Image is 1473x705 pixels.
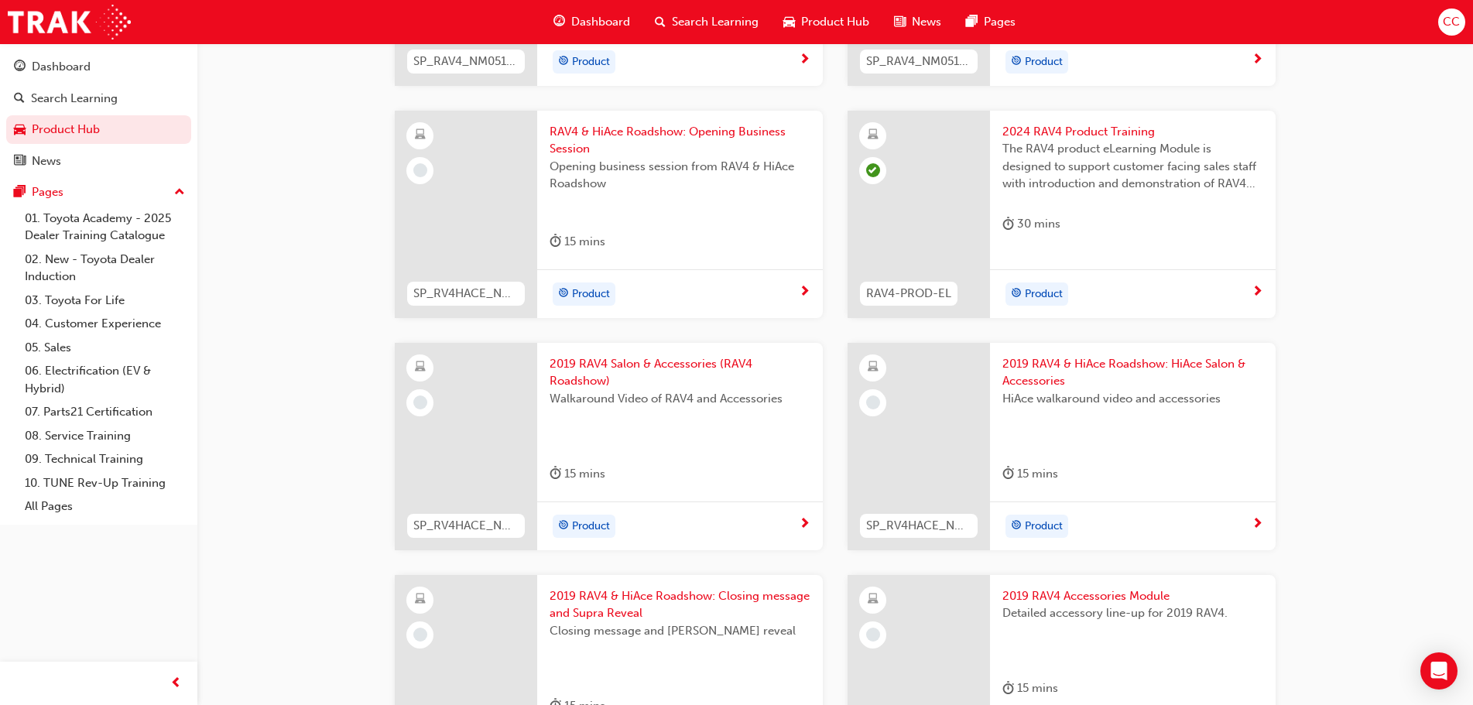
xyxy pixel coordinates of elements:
[6,178,191,207] button: Pages
[984,13,1016,31] span: Pages
[558,516,569,536] span: target-icon
[31,90,118,108] div: Search Learning
[6,115,191,144] a: Product Hub
[19,289,191,313] a: 03. Toyota For Life
[882,6,954,38] a: news-iconNews
[1025,286,1063,303] span: Product
[1011,284,1022,304] span: target-icon
[1002,140,1263,193] span: The RAV4 product eLearning Module is designed to support customer facing sales staff with introdu...
[550,390,810,408] span: Walkaround Video of RAV4 and Accessories
[19,359,191,400] a: 06. Electrification (EV & Hybrid)
[19,336,191,360] a: 05. Sales
[550,232,605,252] div: 15 mins
[1002,587,1263,605] span: 2019 RAV4 Accessories Module
[572,286,610,303] span: Product
[1002,679,1014,698] span: duration-icon
[19,471,191,495] a: 10. TUNE Rev-Up Training
[413,53,519,70] span: SP_RAV4_NM0519_VID_006
[954,6,1028,38] a: pages-iconPages
[19,400,191,424] a: 07. Parts21 Certification
[6,53,191,81] a: Dashboard
[541,6,642,38] a: guage-iconDashboard
[413,285,519,303] span: SP_RV4HACE_NM0519_RS_VID01
[848,111,1276,318] a: RAV4-PROD-EL2024 RAV4 Product TrainingThe RAV4 product eLearning Module is designed to support cu...
[1002,214,1060,234] div: 30 mins
[413,517,519,535] span: SP_RV4HACE_NM0519_RS_VID02
[866,517,971,535] span: SP_RV4HACE_NM0519_RS_VID03
[395,343,823,550] a: SP_RV4HACE_NM0519_RS_VID022019 RAV4 Salon & Accessories (RAV4 Roadshow)Walkaround Video of RAV4 a...
[1002,355,1263,390] span: 2019 RAV4 & HiAce Roadshow: HiAce Salon & Accessories
[866,53,971,70] span: SP_RAV4_NM0519_VID_007
[413,395,427,409] span: learningRecordVerb_NONE-icon
[14,155,26,169] span: news-icon
[14,186,26,200] span: pages-icon
[1002,214,1014,234] span: duration-icon
[866,628,880,642] span: learningRecordVerb_NONE-icon
[558,52,569,72] span: target-icon
[550,587,810,622] span: 2019 RAV4 & HiAce Roadshow: Closing message and Supra Reveal
[1252,286,1263,299] span: next-icon
[912,13,941,31] span: News
[1252,53,1263,67] span: next-icon
[550,123,810,158] span: RAV4 & HiAce Roadshow: Opening Business Session
[1025,53,1063,71] span: Product
[413,628,427,642] span: learningRecordVerb_NONE-icon
[395,111,823,318] a: SP_RV4HACE_NM0519_RS_VID01RAV4 & HiAce Roadshow: Opening Business SessionOpening business session...
[1011,52,1022,72] span: target-icon
[14,92,25,106] span: search-icon
[572,518,610,536] span: Product
[6,50,191,178] button: DashboardSearch LearningProduct HubNews
[415,358,426,378] span: learningResourceType_ELEARNING-icon
[801,13,869,31] span: Product Hub
[866,395,880,409] span: learningRecordVerb_NONE-icon
[14,60,26,74] span: guage-icon
[799,286,810,299] span: next-icon
[19,248,191,289] a: 02. New - Toyota Dealer Induction
[848,343,1276,550] a: SP_RV4HACE_NM0519_RS_VID032019 RAV4 & HiAce Roadshow: HiAce Salon & AccessoriesHiAce walkaround v...
[32,152,61,170] div: News
[174,183,185,203] span: up-icon
[783,12,795,32] span: car-icon
[1002,123,1263,141] span: 2024 RAV4 Product Training
[799,53,810,67] span: next-icon
[553,12,565,32] span: guage-icon
[6,84,191,113] a: Search Learning
[866,285,951,303] span: RAV4-PROD-EL
[1438,9,1465,36] button: CC
[32,183,63,201] div: Pages
[19,424,191,448] a: 08. Service Training
[19,207,191,248] a: 01. Toyota Academy - 2025 Dealer Training Catalogue
[571,13,630,31] span: Dashboard
[558,284,569,304] span: target-icon
[771,6,882,38] a: car-iconProduct Hub
[550,355,810,390] span: 2019 RAV4 Salon & Accessories (RAV4 Roadshow)
[550,464,561,484] span: duration-icon
[868,358,879,378] span: learningResourceType_ELEARNING-icon
[19,495,191,518] a: All Pages
[1420,652,1458,690] div: Open Intercom Messenger
[550,158,810,193] span: Opening business session from RAV4 & HiAce Roadshow
[866,163,880,177] span: learningRecordVerb_PASS-icon
[1025,518,1063,536] span: Product
[868,125,879,145] span: learningResourceType_ELEARNING-icon
[413,163,427,177] span: learningRecordVerb_NONE-icon
[1252,518,1263,532] span: next-icon
[1011,516,1022,536] span: target-icon
[642,6,771,38] a: search-iconSearch Learning
[19,312,191,336] a: 04. Customer Experience
[550,232,561,252] span: duration-icon
[572,53,610,71] span: Product
[1443,13,1460,31] span: CC
[415,125,426,145] span: learningResourceType_ELEARNING-icon
[1002,464,1014,484] span: duration-icon
[894,12,906,32] span: news-icon
[6,147,191,176] a: News
[1002,390,1263,408] span: HiAce walkaround video and accessories
[415,590,426,610] span: learningResourceType_ELEARNING-icon
[1002,464,1058,484] div: 15 mins
[868,590,879,610] span: learningResourceType_ELEARNING-icon
[966,12,978,32] span: pages-icon
[19,447,191,471] a: 09. Technical Training
[672,13,759,31] span: Search Learning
